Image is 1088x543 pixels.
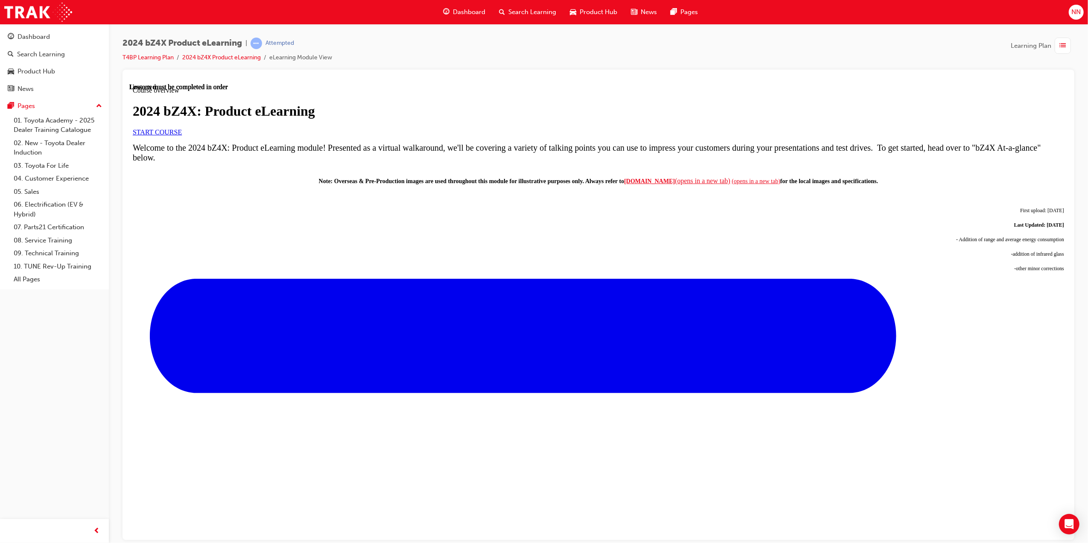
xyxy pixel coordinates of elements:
[885,182,935,188] span: -other minor corrections
[3,27,105,98] button: DashboardSearch LearningProduct HubNews
[891,124,935,130] span: First upload: [DATE]
[545,94,601,101] span: (opens in a new tab)
[827,153,935,159] span: - Addition of range and average energy consumption
[18,32,50,42] div: Dashboard
[3,98,105,114] button: Pages
[182,54,261,61] a: 2024 bZ4X Product eLearning
[10,185,105,199] a: 05. Sales
[10,114,105,137] a: 01. Toyota Academy - 2025 Dealer Training Catalogue
[251,38,262,49] span: learningRecordVerb_ATTEMPT-icon
[664,3,705,21] a: pages-iconPages
[123,38,242,48] span: 2024 bZ4X Product eLearning
[94,526,100,537] span: prev-icon
[580,7,617,17] span: Product Hub
[245,38,247,48] span: |
[885,139,935,145] strong: Last Updated: [DATE]
[10,159,105,172] a: 03. Toyota For Life
[3,60,912,79] span: Welcome to the 2024 bZ4X: Product eLearning module! Presented as a virtual walkaround, we'll be c...
[495,95,545,101] span: [DOMAIN_NAME]
[453,7,485,17] span: Dashboard
[3,81,105,97] a: News
[631,7,637,18] span: news-icon
[1011,38,1074,54] button: Learning Plan
[17,50,65,59] div: Search Learning
[18,84,34,94] div: News
[436,3,492,21] a: guage-iconDashboard
[8,51,14,58] span: search-icon
[96,101,102,112] span: up-icon
[8,68,14,76] span: car-icon
[190,95,495,101] span: Note: Overseas & Pre-Production images are used throughout this module for illustrative purposes ...
[508,7,556,17] span: Search Learning
[641,7,657,17] span: News
[1059,514,1079,534] div: Open Intercom Messenger
[269,53,332,63] li: eLearning Module View
[10,247,105,260] a: 09. Technical Training
[3,20,935,36] h1: 2024 bZ4X: Product eLearning
[8,102,14,110] span: pages-icon
[3,45,53,53] a: START COURSE
[265,39,294,47] div: Attempted
[3,47,105,62] a: Search Learning
[492,3,563,21] a: search-iconSearch Learning
[1069,5,1084,20] button: NN
[123,54,174,61] a: T4BP Learning Plan
[563,3,624,21] a: car-iconProduct Hub
[499,7,505,18] span: search-icon
[10,221,105,234] a: 07. Parts21 Certification
[8,33,14,41] span: guage-icon
[1060,41,1066,51] span: list-icon
[1071,7,1081,17] span: NN
[10,198,105,221] a: 06. Electrification (EV & Hybrid)
[495,94,601,101] a: [DOMAIN_NAME](opens in a new tab)
[651,95,749,101] strong: for the local images and specifications.
[624,3,664,21] a: news-iconNews
[10,273,105,286] a: All Pages
[570,7,576,18] span: car-icon
[10,260,105,273] a: 10. TUNE Rev-Up Training
[603,95,651,101] a: (opens in a new tab)
[8,85,14,93] span: news-icon
[18,67,55,76] div: Product Hub
[671,7,677,18] span: pages-icon
[1011,41,1051,51] span: Learning Plan
[3,29,105,45] a: Dashboard
[680,7,698,17] span: Pages
[443,7,449,18] span: guage-icon
[4,3,72,22] img: Trak
[10,172,105,185] a: 04. Customer Experience
[882,168,935,174] span: -addition of infrared glass
[10,234,105,247] a: 08. Service Training
[18,101,35,111] div: Pages
[10,137,105,159] a: 02. New - Toyota Dealer Induction
[3,64,105,79] a: Product Hub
